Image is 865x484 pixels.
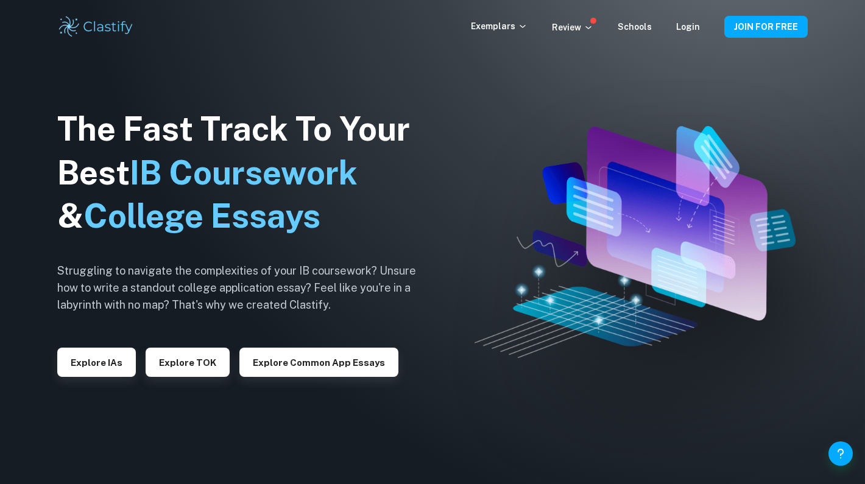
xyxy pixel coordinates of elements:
a: Schools [618,22,652,32]
span: College Essays [83,197,320,235]
a: Explore Common App essays [239,356,398,368]
button: Explore IAs [57,348,136,377]
p: Exemplars [471,19,528,33]
a: Explore IAs [57,356,136,368]
p: Review [552,21,593,34]
button: Explore Common App essays [239,348,398,377]
button: JOIN FOR FREE [724,16,808,38]
h1: The Fast Track To Your Best & [57,107,435,239]
img: Clastify hero [475,126,796,359]
button: Help and Feedback [828,441,853,466]
a: Login [676,22,700,32]
img: Clastify logo [57,15,135,39]
h6: Struggling to navigate the complexities of your IB coursework? Unsure how to write a standout col... [57,262,435,314]
span: IB Coursework [130,153,358,192]
a: Explore TOK [146,356,230,368]
button: Explore TOK [146,348,230,377]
